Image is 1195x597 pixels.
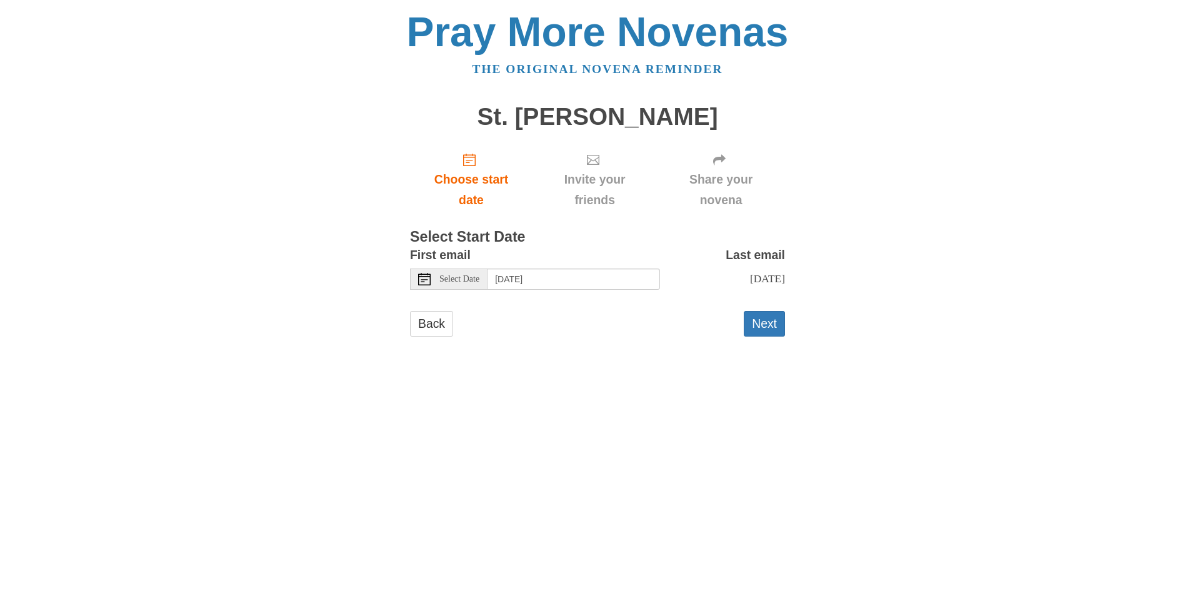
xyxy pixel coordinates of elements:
a: Back [410,311,453,337]
h3: Select Start Date [410,229,785,245]
span: Choose start date [422,169,520,210]
label: Last email [726,245,785,265]
label: First email [410,245,471,265]
button: Next [744,311,785,337]
div: Click "Next" to confirm your start date first. [657,142,785,217]
a: The original novena reminder [472,62,723,76]
a: Choose start date [410,142,532,217]
span: Select Date [439,275,479,284]
span: Invite your friends [545,169,644,210]
a: Pray More Novenas [407,9,789,55]
span: Share your novena [669,169,772,210]
h1: St. [PERSON_NAME] [410,104,785,131]
div: Click "Next" to confirm your start date first. [532,142,657,217]
span: [DATE] [750,272,785,285]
